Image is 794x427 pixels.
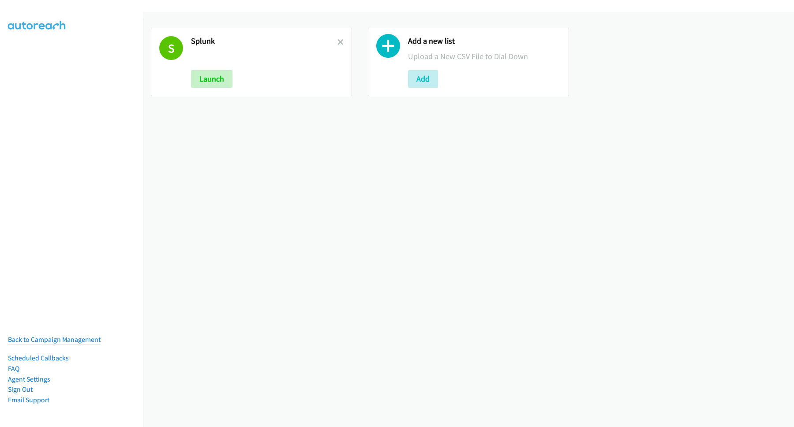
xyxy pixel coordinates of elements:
a: Email Support [8,396,49,404]
a: Scheduled Callbacks [8,354,69,362]
a: FAQ [8,364,19,373]
p: Upload a New CSV File to Dial Down [408,50,561,62]
a: Sign Out [8,385,33,393]
h2: Splunk [191,36,337,46]
h2: Add a new list [408,36,561,46]
a: Agent Settings [8,375,50,383]
button: Launch [191,70,232,88]
h1: S [159,36,183,60]
button: Add [408,70,438,88]
a: Back to Campaign Management [8,335,101,344]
